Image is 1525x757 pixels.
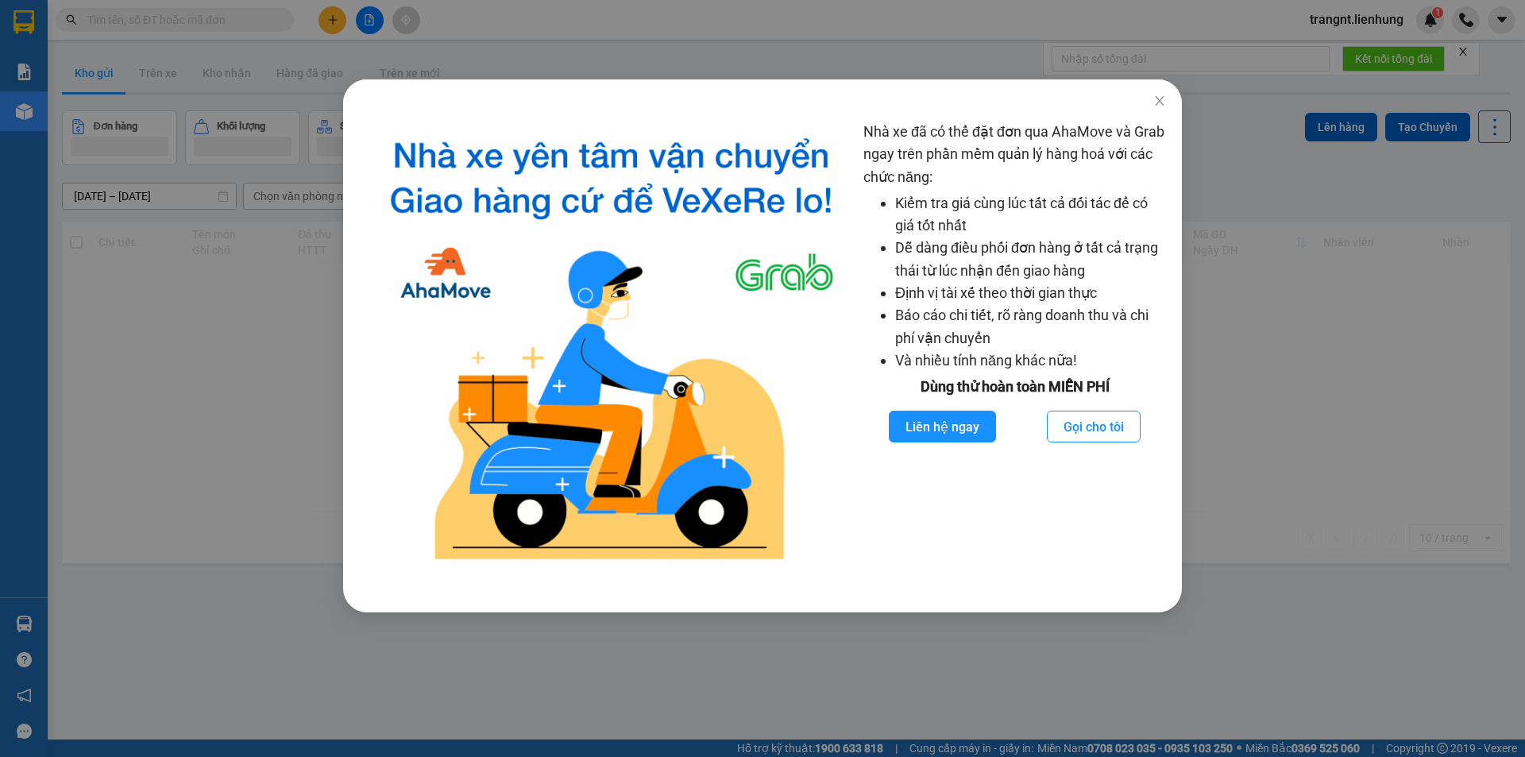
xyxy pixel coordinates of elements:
button: Liên hệ ngay [889,411,996,442]
button: Gọi cho tôi [1047,411,1141,442]
li: Dễ dàng điều phối đơn hàng ở tất cả trạng thái từ lúc nhận đến giao hàng [895,237,1166,282]
div: Nhà xe đã có thể đặt đơn qua AhaMove và Grab ngay trên phần mềm quản lý hàng hoá với các chức năng: [863,121,1166,573]
li: Định vị tài xế theo thời gian thực [895,282,1166,304]
li: Báo cáo chi tiết, rõ ràng doanh thu và chi phí vận chuyển [895,304,1166,350]
span: Liên hệ ngay [905,417,979,437]
li: Kiểm tra giá cùng lúc tất cả đối tác để có giá tốt nhất [895,192,1166,238]
span: Gọi cho tôi [1064,417,1124,437]
li: Và nhiều tính năng khác nữa! [895,350,1166,372]
button: Close [1137,79,1182,124]
img: logo [372,121,851,573]
span: close [1153,95,1166,107]
div: Dùng thử hoàn toàn MIỄN PHÍ [863,376,1166,398]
